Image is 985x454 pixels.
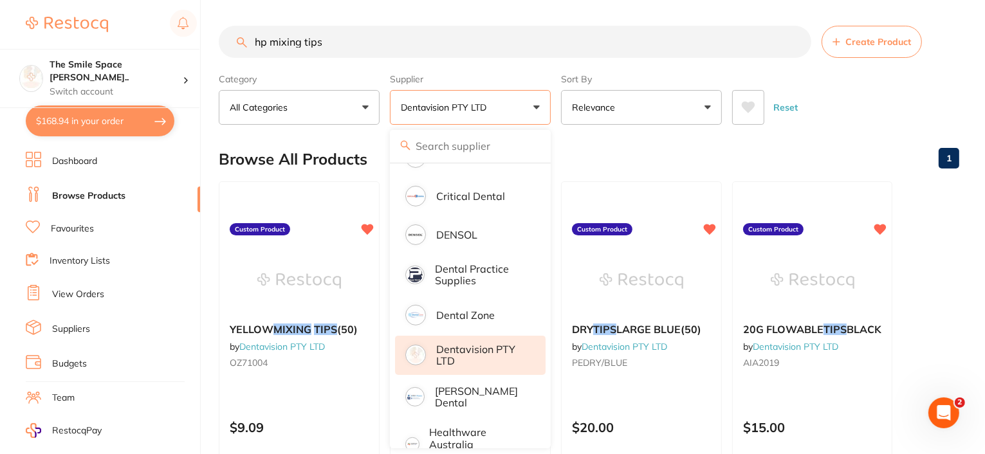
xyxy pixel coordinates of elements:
label: Custom Product [230,223,290,236]
h4: The Smile Space Lilli Pilli [50,59,183,84]
button: Relevance [561,90,722,125]
span: RestocqPay [52,424,102,437]
span: 20G FLOWABLE [743,323,824,336]
p: Switch account [50,86,183,98]
span: AIA2019 [743,357,779,368]
p: All Categories [230,101,293,114]
span: by [572,341,667,352]
label: Custom Product [572,223,632,236]
a: RestocqPay [26,423,102,438]
span: (50) [337,323,358,336]
p: [PERSON_NAME] Dental [435,385,528,409]
a: View Orders [52,288,104,301]
span: DRY [572,323,593,336]
p: DENSOL [436,229,477,241]
a: Dentavision PTY LTD [753,341,838,352]
em: MIXING [273,323,311,336]
img: Dental Zone [407,307,424,323]
p: Dentavision PTY LTD [401,101,492,114]
img: Dentavision PTY LTD [407,347,424,363]
label: Sort By [561,73,722,85]
img: 20G FLOWABLE TIPS BLACK [771,249,854,313]
span: Create Product [845,37,911,47]
p: Dentavision PTY LTD [436,343,528,367]
img: Dental Practice Supplies [407,268,423,283]
a: Favourites [51,222,94,235]
a: Restocq Logo [26,10,108,39]
span: 2 [955,397,965,408]
img: Restocq Logo [26,17,108,32]
button: $168.94 in your order [26,105,174,136]
p: Ark Health [436,152,488,163]
a: Inventory Lists [50,255,110,268]
em: TIPS [824,323,847,336]
label: Supplier [390,73,551,85]
span: BLACK [847,323,881,336]
a: 1 [939,145,959,171]
img: DRY TIPS LARGE BLUE(50) [600,249,683,313]
label: Category [219,73,380,85]
a: Suppliers [52,323,90,336]
button: Reset [769,90,802,125]
img: Healthware Australia Ridley [407,439,418,449]
iframe: Intercom live chat [928,397,959,428]
button: All Categories [219,90,380,125]
img: Critical Dental [407,188,424,204]
em: TIPS [593,323,616,336]
p: $9.09 [230,420,369,435]
input: Search supplier [390,130,551,162]
img: DENSOL [407,226,424,243]
span: OZ71004 [230,357,268,368]
span: YELLOW [230,323,273,336]
span: PEDRY/BLUE [572,357,627,368]
a: Dashboard [52,155,97,168]
img: The Smile Space Lilli Pilli [20,66,42,88]
b: YELLOW MIXING TIPS (50) [230,323,369,335]
a: Browse Products [52,190,125,203]
img: RestocqPay [26,423,41,438]
em: TIPS [314,323,337,336]
p: Dental Practice Supplies [435,263,528,287]
p: $20.00 [572,420,711,435]
p: Relevance [572,101,620,114]
span: by [230,341,325,352]
input: Search Products [219,26,811,58]
h2: Browse All Products [219,150,367,168]
img: YELLOW MIXING TIPS (50) [257,249,341,313]
img: Erskine Dental [407,389,423,404]
b: DRY TIPS LARGE BLUE(50) [572,323,711,335]
p: Dental Zone [436,309,495,321]
p: Critical Dental [436,190,505,202]
b: 20G FLOWABLE TIPS BLACK [743,323,881,335]
button: Dentavision PTY LTD [390,90,551,125]
label: Custom Product [743,223,804,236]
a: Dentavision PTY LTD [239,341,325,352]
span: by [743,341,838,352]
span: LARGE BLUE(50) [616,323,701,336]
p: $15.00 [743,420,881,435]
a: Budgets [52,358,87,370]
a: Team [52,392,75,404]
a: Dentavision PTY LTD [582,341,667,352]
button: Create Product [822,26,922,58]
